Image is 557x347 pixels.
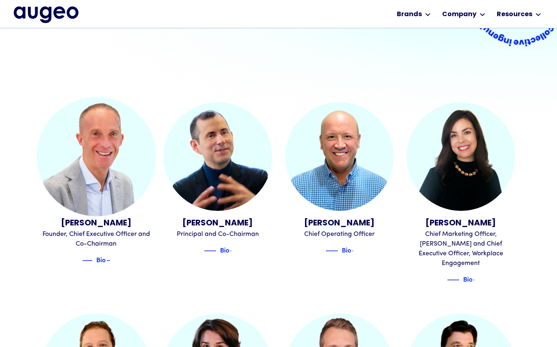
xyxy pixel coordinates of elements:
img: Blue text arrow [230,246,242,256]
img: Juliann Gilbert [407,102,515,211]
a: David Kristal[PERSON_NAME]Founder, Chief Executive Officer and Co-ChairmanBlue decorative lineBio... [42,102,151,265]
img: Blue text arrow [106,256,119,265]
img: Blue decorative line [204,246,216,256]
div: Bio [96,254,106,264]
div: Chief Operating Officer [285,229,394,239]
a: Juan Sabater[PERSON_NAME]Principal and Co-ChairmanBlue decorative lineBioBlue text arrow [163,102,272,255]
div: [PERSON_NAME] [163,217,272,229]
a: home [14,6,78,23]
div: [PERSON_NAME] [285,217,394,229]
div: [PERSON_NAME] [42,217,151,229]
img: Erik Sorensen [285,102,394,211]
div: [PERSON_NAME] [407,217,515,229]
div: Principal and Co-Chairman [163,229,272,239]
div: Chief Marketing Officer, [PERSON_NAME] and Chief Executive Officer, Workplace Engagement [407,229,515,268]
div: Company [442,10,477,19]
img: Juan Sabater [163,102,272,211]
div: Brands [397,10,422,19]
div: Resources [497,10,532,19]
img: Blue decorative line [447,275,459,285]
div: Bio [463,274,472,284]
div: Bio [342,245,351,254]
a: Erik Sorensen[PERSON_NAME]Chief Operating OfficerBlue decorative lineBioBlue text arrow [285,102,394,255]
img: Blue text arrow [352,246,364,256]
img: Blue decorative line [326,246,338,256]
img: Blue text arrow [473,275,485,285]
div: Bio [220,245,229,254]
img: Augeo's full logo in midnight blue. [14,6,78,23]
a: Juliann Gilbert[PERSON_NAME]Chief Marketing Officer, [PERSON_NAME] and Chief Executive Officer, W... [407,102,515,284]
img: David Kristal [36,97,156,216]
img: Blue decorative line [80,256,92,265]
div: Founder, Chief Executive Officer and Co-Chairman [42,229,151,249]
